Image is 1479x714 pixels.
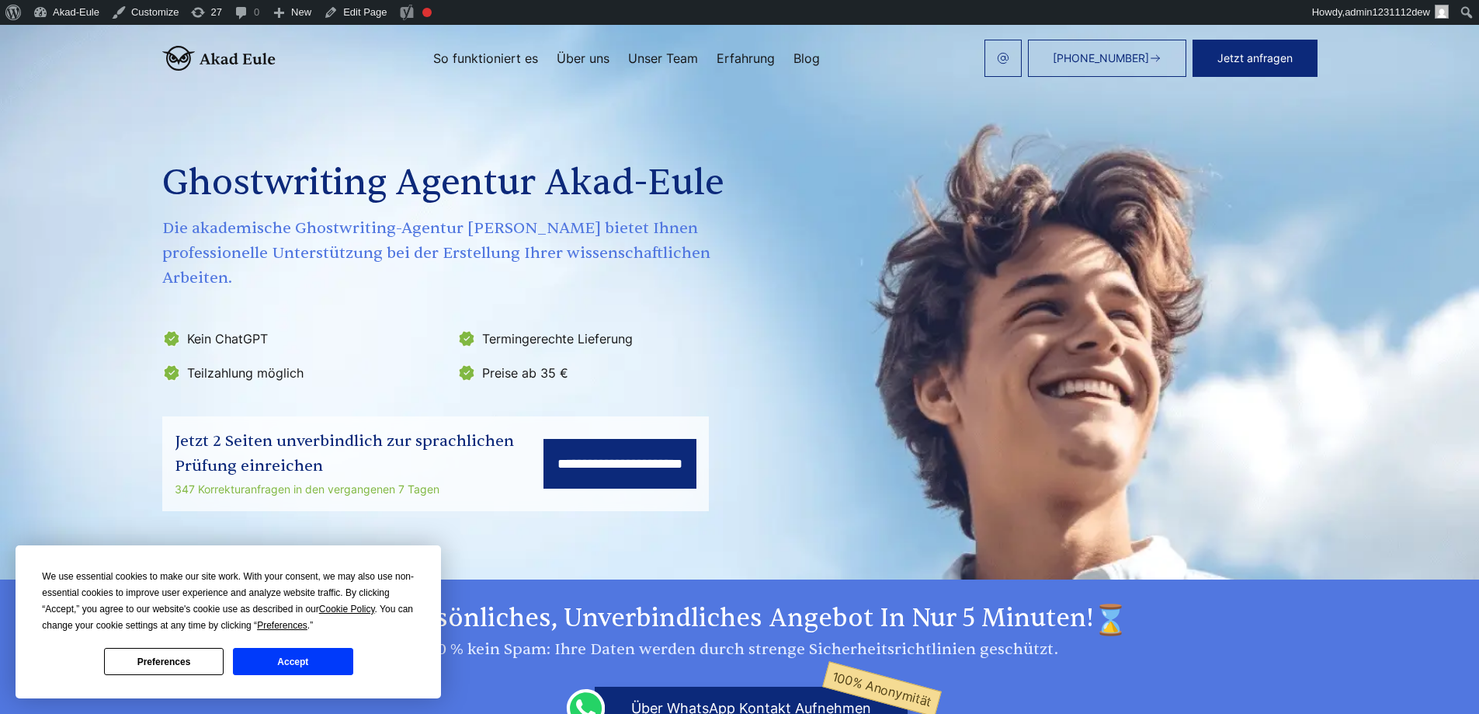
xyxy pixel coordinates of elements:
[1028,40,1186,77] a: [PHONE_NUMBER]
[104,648,224,675] button: Preferences
[1053,52,1149,64] span: [PHONE_NUMBER]
[162,360,448,385] li: Teilzahlung möglich
[162,155,746,211] h1: Ghostwriting Agentur Akad-Eule
[233,648,352,675] button: Accept
[1193,40,1318,77] button: Jetzt anfragen
[457,360,743,385] li: Preise ab 35 €
[162,603,1318,637] h2: Ihr persönliches, unverbindliches Angebot in nur 5 Minuten!
[717,52,775,64] a: Erfahrung
[793,52,820,64] a: Blog
[162,46,276,71] img: logo
[42,569,415,634] div: We use essential cookies to make our site work. With your consent, we may also use non-essential ...
[1345,6,1430,18] span: admin1231112dew
[175,480,543,499] div: 347 Korrekturanfragen in den vergangenen 7 Tagen
[162,326,448,351] li: Kein ChatGPT
[319,604,375,615] span: Cookie Policy
[1094,603,1128,637] img: time
[422,8,432,17] div: Focus keyphrase not set
[457,326,743,351] li: Termingerechte Lieferung
[557,52,609,64] a: Über uns
[433,52,538,64] a: So funktioniert es
[175,429,543,479] div: Jetzt 2 Seiten unverbindlich zur sprachlichen Prüfung einreichen
[162,216,746,291] span: Die akademische Ghostwriting-Agentur [PERSON_NAME] bietet Ihnen professionelle Unterstützung bei ...
[257,620,307,631] span: Preferences
[162,637,1318,662] div: 100 % kein Spam: Ihre Daten werden durch strenge Sicherheitsrichtlinien geschützt.
[997,52,1009,64] img: email
[628,52,698,64] a: Unser Team
[16,545,441,698] div: Cookie Consent Prompt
